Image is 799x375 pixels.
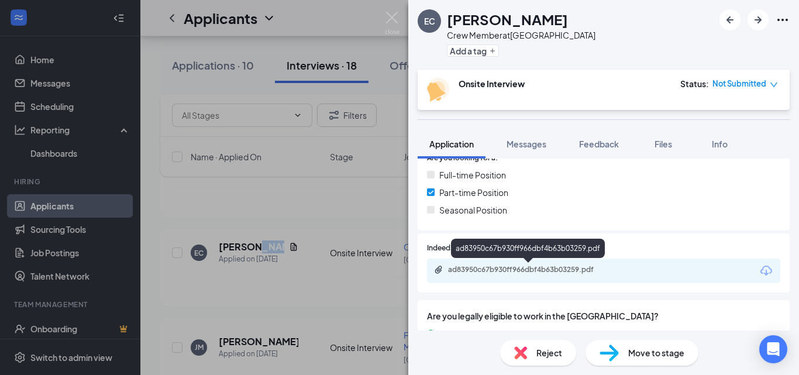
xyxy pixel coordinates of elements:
[427,243,478,254] span: Indeed Resume
[776,13,790,27] svg: Ellipses
[439,204,507,216] span: Seasonal Position
[429,139,474,149] span: Application
[712,78,766,90] span: Not Submitted
[459,78,525,89] b: Onsite Interview
[434,265,624,276] a: Paperclipad83950c67b930ff966dbf4b63b03259.pdf
[439,168,506,181] span: Full-time Position
[536,346,562,359] span: Reject
[712,139,728,149] span: Info
[447,9,568,29] h1: [PERSON_NAME]
[434,265,443,274] svg: Paperclip
[448,265,612,274] div: ad83950c67b930ff966dbf4b63b03259.pdf
[424,15,435,27] div: EC
[628,346,684,359] span: Move to stage
[489,47,496,54] svg: Plus
[439,327,490,340] span: yes (Correct)
[427,309,780,322] span: Are you legally eligible to work in the [GEOGRAPHIC_DATA]?
[655,139,672,149] span: Files
[439,186,508,199] span: Part-time Position
[759,264,773,278] svg: Download
[723,13,737,27] svg: ArrowLeftNew
[770,81,778,89] span: down
[680,78,709,90] div: Status :
[451,239,605,258] div: ad83950c67b930ff966dbf4b63b03259.pdf
[427,153,498,164] span: Are you looking for a:
[751,13,765,27] svg: ArrowRight
[507,139,546,149] span: Messages
[447,29,595,41] div: Crew Member at [GEOGRAPHIC_DATA]
[579,139,619,149] span: Feedback
[447,44,499,57] button: PlusAdd a tag
[759,335,787,363] div: Open Intercom Messenger
[748,9,769,30] button: ArrowRight
[719,9,741,30] button: ArrowLeftNew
